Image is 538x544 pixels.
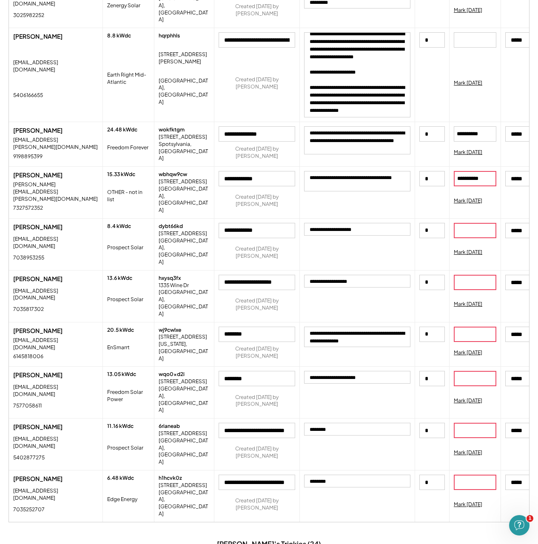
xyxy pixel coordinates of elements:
[159,171,187,178] div: wbhqw9cw
[107,327,134,334] div: 20.5 kWdc
[13,288,98,302] div: [EMAIL_ADDRESS][DOMAIN_NAME]
[219,297,295,312] div: Created [DATE] by [PERSON_NAME]
[219,194,295,208] div: Created [DATE] by [PERSON_NAME]
[13,223,98,231] div: [PERSON_NAME]
[13,353,43,360] div: 6145818006
[107,496,137,503] div: Edge Energy
[13,371,98,379] div: [PERSON_NAME]
[219,145,295,160] div: Created [DATE] by [PERSON_NAME]
[159,475,182,482] div: h1hcvk0z
[159,237,210,266] div: [GEOGRAPHIC_DATA], [GEOGRAPHIC_DATA]
[219,497,295,512] div: Created [DATE] by [PERSON_NAME]
[107,244,143,251] div: Prospect Solar
[107,344,130,351] div: EnSmarrt
[454,7,482,14] div: Mark [DATE]
[13,153,43,160] div: 9198895399
[159,437,210,466] div: [GEOGRAPHIC_DATA], [GEOGRAPHIC_DATA]
[13,436,98,450] div: [EMAIL_ADDRESS][DOMAIN_NAME]
[159,482,207,489] div: [STREET_ADDRESS]
[107,444,143,452] div: Prospect Solar
[159,327,181,334] div: wj9cwlxe
[107,126,137,134] div: 24.48 kWdc
[159,489,210,518] div: [GEOGRAPHIC_DATA], [GEOGRAPHIC_DATA]
[107,171,135,178] div: 15.33 kWdc
[159,282,205,289] div: 1335 Wine Dr
[159,423,180,430] div: 6rianeab
[159,333,207,341] div: [STREET_ADDRESS]
[107,223,131,230] div: 8.4 kWdc
[159,385,210,414] div: [GEOGRAPHIC_DATA], [GEOGRAPHIC_DATA]
[13,32,98,41] div: [PERSON_NAME]
[219,3,295,17] div: Created [DATE] by [PERSON_NAME]
[107,475,134,482] div: 6.48 kWdc
[219,394,295,408] div: Created [DATE] by [PERSON_NAME]
[13,506,45,513] div: 7035252707
[159,230,207,237] div: [STREET_ADDRESS]
[13,402,42,410] div: 7577058611
[454,301,482,308] div: Mark [DATE]
[159,141,210,162] div: Spotsylvania, [GEOGRAPHIC_DATA]
[13,487,98,502] div: [EMAIL_ADDRESS][DOMAIN_NAME]
[107,389,150,403] div: Freedom Solar Power
[107,32,131,40] div: 8.8 kWdc
[13,126,98,135] div: [PERSON_NAME]
[13,423,98,431] div: [PERSON_NAME]
[107,144,148,151] div: Freedom Forever
[13,205,43,212] div: 7327572352
[527,515,533,522] span: 1
[454,149,482,156] div: Mark [DATE]
[13,59,98,74] div: [EMAIL_ADDRESS][DOMAIN_NAME]
[107,296,143,303] div: Prospect Solar
[219,445,295,460] div: Created [DATE] by [PERSON_NAME]
[159,223,183,230] div: dybt66kd
[107,371,136,378] div: 13.05 kWdc
[159,275,181,282] div: hxysq3fx
[13,475,98,483] div: [PERSON_NAME]
[159,178,207,185] div: [STREET_ADDRESS]
[107,275,132,282] div: 13.6 kWdc
[159,185,210,214] div: [GEOGRAPHIC_DATA], [GEOGRAPHIC_DATA]
[13,327,98,335] div: [PERSON_NAME]
[13,306,44,313] div: 7035817302
[219,245,295,260] div: Created [DATE] by [PERSON_NAME]
[13,137,98,151] div: [EMAIL_ADDRESS][PERSON_NAME][DOMAIN_NAME]
[454,197,482,205] div: Mark [DATE]
[13,171,98,179] div: [PERSON_NAME]
[509,515,529,535] iframe: Intercom live chat
[159,77,210,106] div: [GEOGRAPHIC_DATA], [GEOGRAPHIC_DATA]
[107,423,134,430] div: 11.16 kWdc
[107,2,140,9] div: Zenergy Solar
[13,12,44,19] div: 3025982252
[454,449,482,456] div: Mark [DATE]
[159,51,210,66] div: [STREET_ADDRESS][PERSON_NAME]
[13,337,98,351] div: [EMAIL_ADDRESS][DOMAIN_NAME]
[159,126,185,134] div: wokfktgm
[13,236,98,250] div: [EMAIL_ADDRESS][DOMAIN_NAME]
[107,71,150,86] div: Earth Right Mid-Atlantic
[454,80,482,87] div: Mark [DATE]
[219,345,295,360] div: Created [DATE] by [PERSON_NAME]
[13,254,44,262] div: 7038953255
[13,275,98,283] div: [PERSON_NAME]
[159,289,210,317] div: [GEOGRAPHIC_DATA], [GEOGRAPHIC_DATA]
[454,349,482,356] div: Mark [DATE]
[454,397,482,404] div: Mark [DATE]
[159,430,207,437] div: [STREET_ADDRESS]
[159,378,207,385] div: [STREET_ADDRESS]
[13,384,98,398] div: [EMAIL_ADDRESS][DOMAIN_NAME]
[454,249,482,256] div: Mark [DATE]
[159,134,207,141] div: [STREET_ADDRESS]
[159,32,180,40] div: hqrphhls
[13,181,98,202] div: [PERSON_NAME][EMAIL_ADDRESS][PERSON_NAME][DOMAIN_NAME]
[159,371,185,378] div: wqo0xd2i
[13,454,45,461] div: 5402877275
[159,341,210,362] div: [US_STATE], [GEOGRAPHIC_DATA]
[107,189,150,203] div: OTHER - not in list
[219,76,295,91] div: Created [DATE] by [PERSON_NAME]
[454,501,482,508] div: Mark [DATE]
[13,92,43,99] div: 5406166655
